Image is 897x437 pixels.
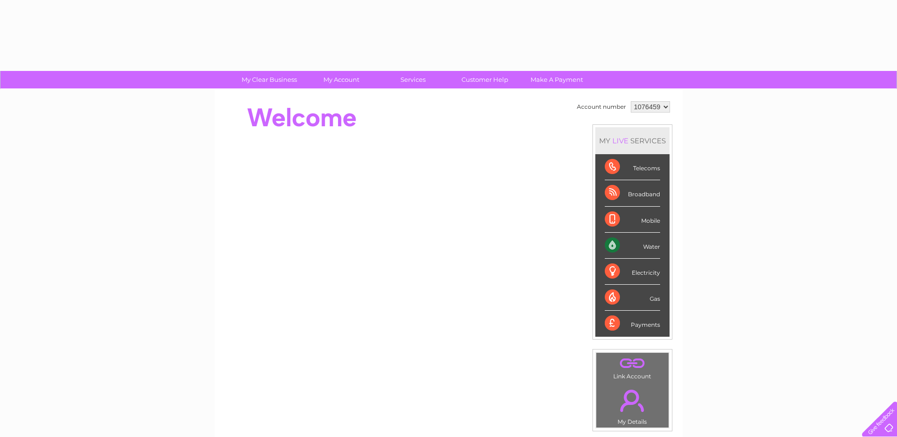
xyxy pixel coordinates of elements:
[605,180,660,206] div: Broadband
[575,99,628,115] td: Account number
[374,71,452,88] a: Services
[446,71,524,88] a: Customer Help
[596,352,669,382] td: Link Account
[595,127,670,154] div: MY SERVICES
[605,154,660,180] div: Telecoms
[599,384,666,417] a: .
[518,71,596,88] a: Make A Payment
[605,207,660,233] div: Mobile
[605,233,660,259] div: Water
[599,355,666,372] a: .
[605,259,660,285] div: Electricity
[605,311,660,336] div: Payments
[605,285,660,311] div: Gas
[610,136,630,145] div: LIVE
[302,71,380,88] a: My Account
[230,71,308,88] a: My Clear Business
[596,382,669,428] td: My Details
